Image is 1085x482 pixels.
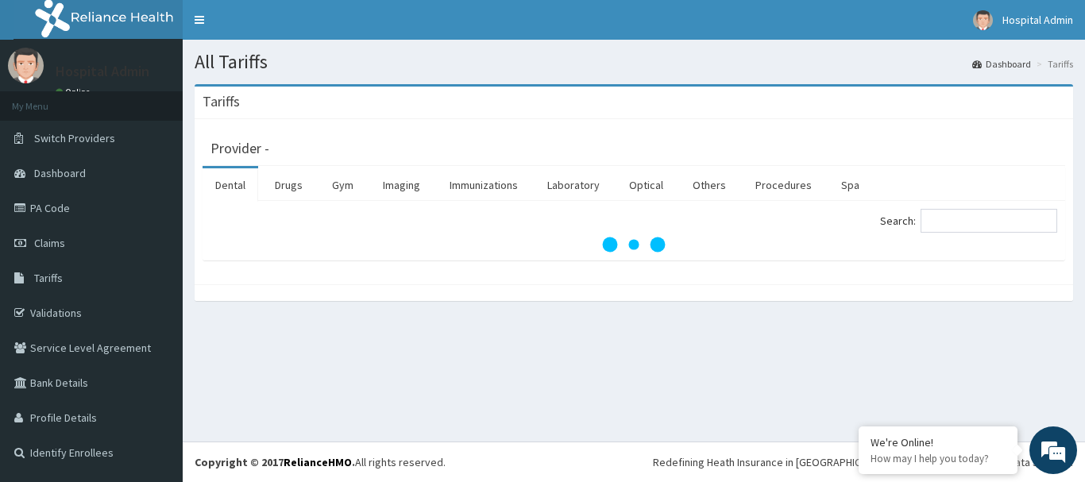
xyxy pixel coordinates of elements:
a: Online [56,87,94,98]
svg: audio-loading [602,213,666,276]
span: Dashboard [34,166,86,180]
a: Laboratory [535,168,612,202]
input: Search: [921,209,1057,233]
p: Hospital Admin [56,64,149,79]
h3: Provider - [210,141,269,156]
p: How may I help you today? [871,452,1006,465]
a: Dental [203,168,258,202]
a: Optical [616,168,676,202]
h3: Tariffs [203,94,240,109]
a: Dashboard [972,57,1031,71]
span: Hospital Admin [1002,13,1073,27]
li: Tariffs [1033,57,1073,71]
footer: All rights reserved. [183,442,1085,482]
span: Switch Providers [34,131,115,145]
span: Tariffs [34,271,63,285]
a: Immunizations [437,168,531,202]
a: Others [680,168,739,202]
span: Claims [34,236,65,250]
img: User Image [8,48,44,83]
a: RelianceHMO [284,455,352,469]
a: Procedures [743,168,824,202]
a: Spa [828,168,872,202]
img: User Image [973,10,993,30]
a: Imaging [370,168,433,202]
div: We're Online! [871,435,1006,449]
div: Redefining Heath Insurance in [GEOGRAPHIC_DATA] using Telemedicine and Data Science! [653,454,1073,470]
a: Drugs [262,168,315,202]
strong: Copyright © 2017 . [195,455,355,469]
a: Gym [319,168,366,202]
label: Search: [880,209,1057,233]
h1: All Tariffs [195,52,1073,72]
